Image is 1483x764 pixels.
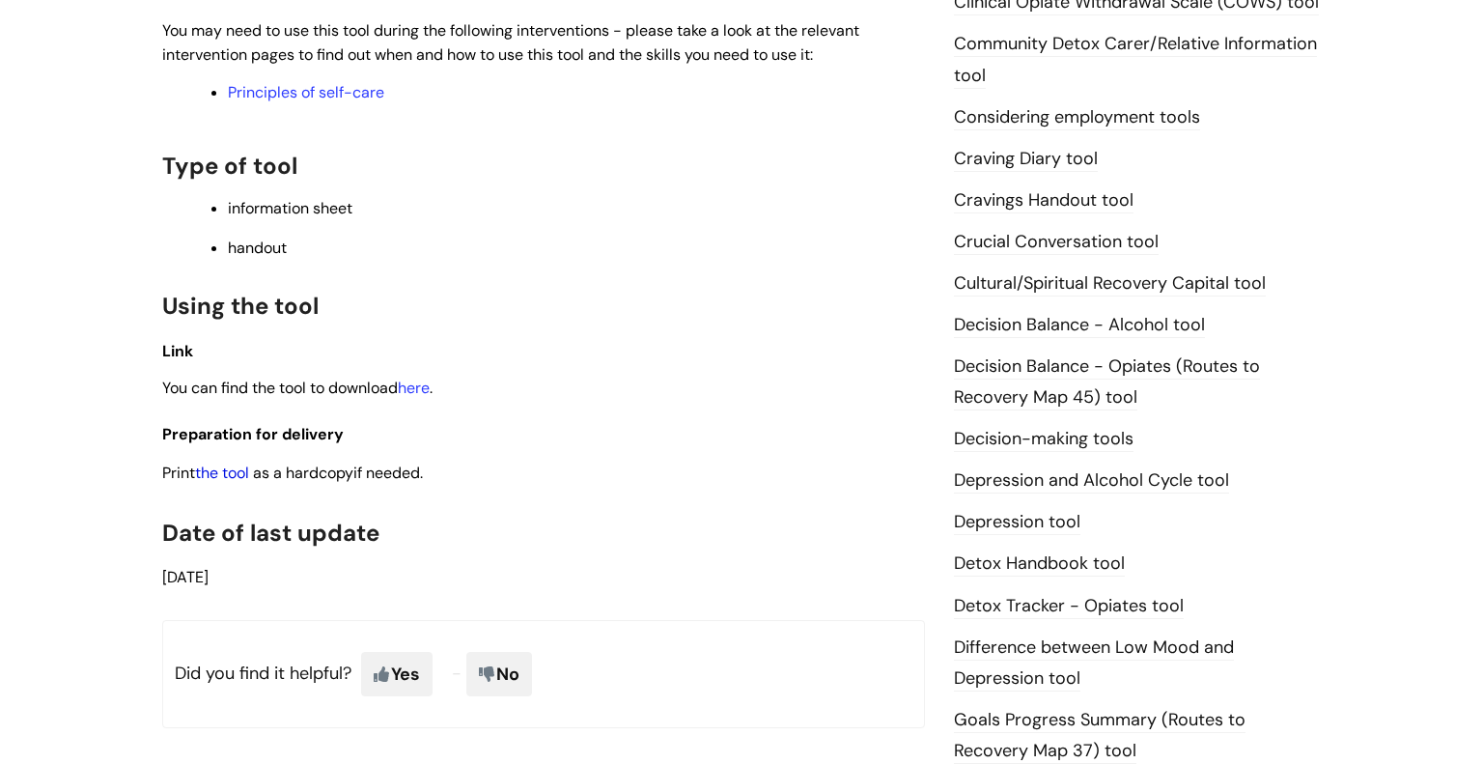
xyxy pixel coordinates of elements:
[954,594,1184,619] a: Detox Tracker - Opiates tool
[162,291,319,321] span: Using the tool
[253,463,353,483] span: as a hardcopy
[162,424,344,444] span: Preparation for delivery
[162,151,297,181] span: Type of tool
[228,238,287,258] span: handout
[954,32,1317,88] a: Community Detox Carer/Relative Information tool
[162,518,379,548] span: Date of last update
[954,147,1098,172] a: Craving Diary tool
[954,510,1080,535] a: Depression tool
[195,463,249,483] a: the tool
[162,378,433,398] span: You can find the tool to download .
[954,271,1266,297] a: Cultural/Spiritual Recovery Capital tool
[228,82,384,102] a: Principles of self-care
[162,567,209,587] span: [DATE]
[228,198,352,218] span: information sheet
[954,552,1125,577] a: Detox Handbook tool
[162,620,925,728] p: Did you find it helpful?
[162,463,427,483] span: Print
[954,468,1229,494] a: Depression and Alcohol Cycle tool
[466,652,532,696] span: No
[353,463,423,483] span: if needed.
[361,652,433,696] span: Yes
[954,636,1234,692] a: Difference between Low Mood and Depression tool
[954,105,1200,130] a: Considering employment tools
[398,378,430,398] a: here
[954,230,1159,255] a: Crucial Conversation tool
[954,354,1260,410] a: Decision Balance - Opiates (Routes to Recovery Map 45) tool
[954,313,1205,338] a: Decision Balance - Alcohol tool
[954,427,1133,452] a: Decision-making tools
[954,708,1245,764] a: Goals Progress Summary (Routes to Recovery Map 37) tool
[162,20,859,65] span: You may need to use this tool during the following interventions - please take a look at the rele...
[162,341,193,361] span: Link
[954,188,1133,213] a: Cravings Handout tool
